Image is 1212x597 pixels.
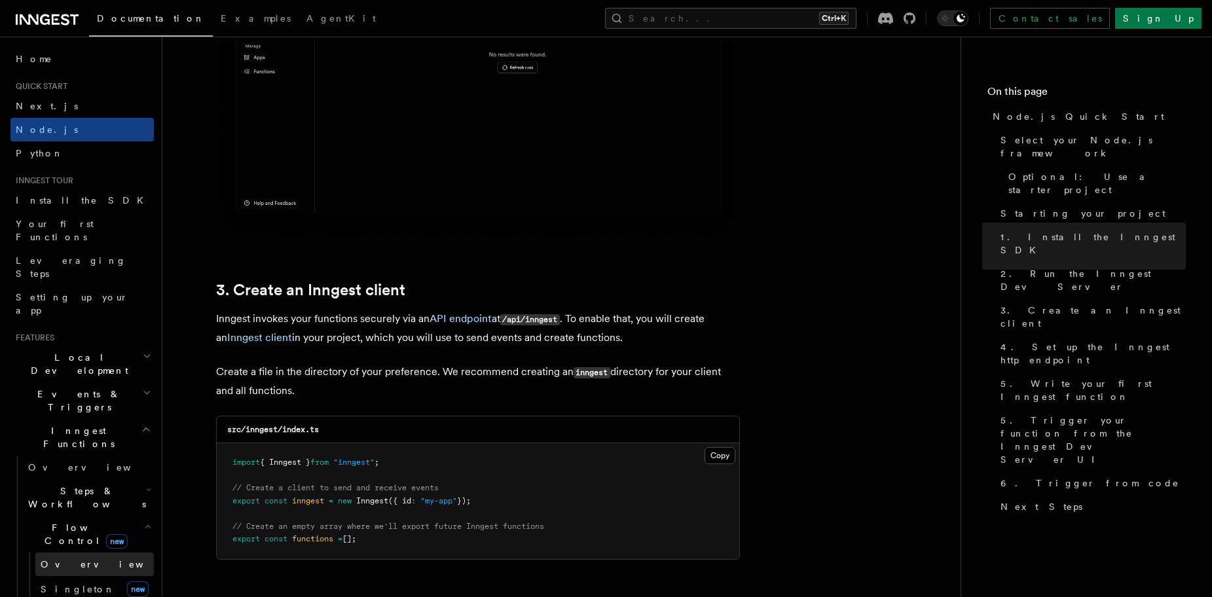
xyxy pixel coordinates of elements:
[23,516,154,552] button: Flow Controlnew
[987,84,1186,105] h4: On this page
[232,534,260,543] span: export
[500,314,560,325] code: /api/inngest
[1001,267,1186,293] span: 2. Run the Inngest Dev Server
[232,496,260,505] span: export
[232,458,260,467] span: import
[990,8,1110,29] a: Contact sales
[819,12,849,25] kbd: Ctrl+K
[10,189,154,212] a: Install the SDK
[10,424,141,450] span: Inngest Functions
[306,13,376,24] span: AgentKit
[342,534,356,543] span: [];
[41,584,115,594] span: Singleton
[995,372,1186,408] a: 5. Write your first Inngest function
[1001,230,1186,257] span: 1. Install the Inngest SDK
[221,13,291,24] span: Examples
[937,10,968,26] button: Toggle dark mode
[16,255,126,279] span: Leveraging Steps
[35,552,154,576] a: Overview
[333,458,375,467] span: "inngest"
[10,212,154,249] a: Your first Functions
[10,175,73,186] span: Inngest tour
[457,496,471,505] span: });
[1115,8,1202,29] a: Sign Up
[232,483,439,492] span: // Create a client to send and receive events
[10,419,154,456] button: Inngest Functions
[995,471,1186,495] a: 6. Trigger from code
[1003,165,1186,202] a: Optional: Use a starter project
[1001,500,1082,513] span: Next Steps
[995,298,1186,335] a: 3. Create an Inngest client
[993,110,1164,123] span: Node.js Quick Start
[10,118,154,141] a: Node.js
[605,8,856,29] button: Search...Ctrl+K
[213,4,299,35] a: Examples
[995,408,1186,471] a: 5. Trigger your function from the Inngest Dev Server UI
[310,458,329,467] span: from
[16,292,128,316] span: Setting up your app
[10,382,154,419] button: Events & Triggers
[420,496,457,505] span: "my-app"
[299,4,384,35] a: AgentKit
[1001,340,1186,367] span: 4. Set up the Inngest http endpoint
[411,496,416,505] span: :
[388,496,411,505] span: ({ id
[10,388,143,414] span: Events & Triggers
[41,559,175,570] span: Overview
[995,262,1186,298] a: 2. Run the Inngest Dev Server
[23,479,154,516] button: Steps & Workflows
[356,496,388,505] span: Inngest
[265,534,287,543] span: const
[987,105,1186,128] a: Node.js Quick Start
[227,331,292,344] a: Inngest client
[232,522,544,531] span: // Create an empty array where we'll export future Inngest functions
[1008,170,1186,196] span: Optional: Use a starter project
[227,425,319,434] code: src/inngest/index.ts
[10,333,54,343] span: Features
[995,335,1186,372] a: 4. Set up the Inngest http endpoint
[10,346,154,382] button: Local Development
[23,484,146,511] span: Steps & Workflows
[995,202,1186,225] a: Starting your project
[329,496,333,505] span: =
[1001,134,1186,160] span: Select your Node.js framework
[10,141,154,165] a: Python
[1001,377,1186,403] span: 5. Write your first Inngest function
[216,281,405,299] a: 3. Create an Inngest client
[705,447,735,464] button: Copy
[89,4,213,37] a: Documentation
[16,148,64,158] span: Python
[10,47,154,71] a: Home
[28,462,163,473] span: Overview
[16,219,94,242] span: Your first Functions
[375,458,379,467] span: ;
[574,367,610,378] code: inngest
[216,310,740,347] p: Inngest invokes your functions securely via an at . To enable that, you will create an in your pr...
[10,94,154,118] a: Next.js
[1001,207,1166,220] span: Starting your project
[97,13,205,24] span: Documentation
[16,124,78,135] span: Node.js
[338,496,352,505] span: new
[1001,477,1179,490] span: 6. Trigger from code
[995,495,1186,518] a: Next Steps
[995,225,1186,262] a: 1. Install the Inngest SDK
[23,521,144,547] span: Flow Control
[260,458,310,467] span: { Inngest }
[216,363,740,400] p: Create a file in the directory of your preference. We recommend creating an directory for your cl...
[292,496,324,505] span: inngest
[338,534,342,543] span: =
[1001,414,1186,466] span: 5. Trigger your function from the Inngest Dev Server UI
[23,456,154,479] a: Overview
[292,534,333,543] span: functions
[10,81,67,92] span: Quick start
[16,52,52,65] span: Home
[265,496,287,505] span: const
[1001,304,1186,330] span: 3. Create an Inngest client
[995,128,1186,165] a: Select your Node.js framework
[127,581,149,597] span: new
[106,534,128,549] span: new
[10,249,154,285] a: Leveraging Steps
[16,101,78,111] span: Next.js
[430,312,492,325] a: API endpoint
